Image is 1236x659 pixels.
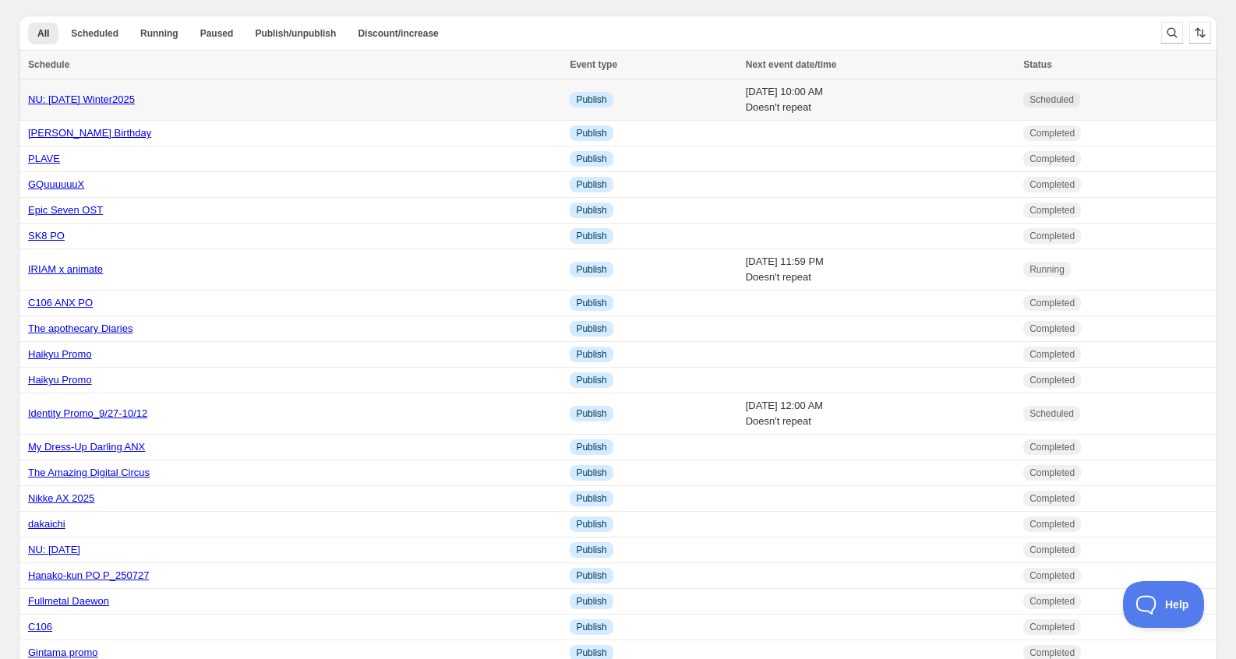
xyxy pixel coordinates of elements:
span: Publish [576,93,606,106]
a: Hanako-kun PO P_250727 [28,569,149,581]
a: Epic Seven OST [28,204,103,216]
a: The Amazing Digital Circus [28,467,150,478]
span: Completed [1029,621,1075,633]
a: IRIAM x animate [28,263,103,275]
span: Publish [576,297,606,309]
span: Publish [576,127,606,139]
a: Fullmetal Daewon [28,595,109,607]
span: Publish [576,178,606,191]
span: Status [1023,59,1052,70]
a: The apothecary Diaries [28,322,132,334]
span: Publish [576,518,606,530]
iframe: Toggle Customer Support [1123,581,1205,628]
span: Publish [576,492,606,505]
span: Completed [1029,348,1075,361]
span: Completed [1029,441,1075,453]
a: Identity Promo_9/27-10/12 [28,407,147,419]
span: Completed [1029,127,1075,139]
span: Publish [576,621,606,633]
a: Haikyu Promo [28,374,92,386]
span: Publish/unpublish [255,27,336,40]
span: Publish [576,544,606,556]
span: Running [1029,263,1065,276]
td: [DATE] 12:00 AM Doesn't repeat [741,393,1019,435]
span: Publish [576,204,606,217]
span: Completed [1029,204,1075,217]
span: Completed [1029,595,1075,608]
span: Schedule [28,59,69,70]
a: dakaichi [28,518,65,530]
a: Gintama promo [28,647,98,658]
span: Scheduled [71,27,118,40]
span: Completed [1029,544,1075,556]
span: Publish [576,407,606,420]
a: [PERSON_NAME] Birthday [28,127,151,139]
span: All [37,27,49,40]
span: Discount/increase [358,27,438,40]
span: Publish [576,374,606,386]
a: NU: [DATE] Winter2025 [28,93,135,105]
span: Completed [1029,297,1075,309]
a: My Dress-Up Darling ANX [28,441,145,453]
button: Search and filter results [1161,22,1183,44]
span: Completed [1029,569,1075,582]
span: Completed [1029,492,1075,505]
td: [DATE] 10:00 AM Doesn't repeat [741,79,1019,121]
span: Publish [576,467,606,479]
span: Completed [1029,647,1075,659]
span: Completed [1029,374,1075,386]
span: Completed [1029,153,1075,165]
span: Publish [576,595,606,608]
span: Scheduled [1029,93,1074,106]
span: Running [140,27,178,40]
a: Nikke AX 2025 [28,492,94,504]
span: Scheduled [1029,407,1074,420]
span: Publish [576,230,606,242]
span: Publish [576,322,606,335]
span: Publish [576,348,606,361]
span: Next event date/time [746,59,837,70]
span: Completed [1029,518,1075,530]
span: Paused [200,27,234,40]
button: Sort the results [1189,22,1211,44]
td: [DATE] 11:59 PM Doesn't repeat [741,249,1019,291]
span: Event type [570,59,617,70]
span: Publish [576,153,606,165]
a: GQuuuuuuX [28,178,84,190]
span: Completed [1029,467,1075,479]
span: Publish [576,441,606,453]
a: NU: [DATE] [28,544,80,555]
span: Completed [1029,322,1075,335]
a: PLAVE [28,153,60,164]
a: C106 ANX PO [28,297,93,308]
a: C106 [28,621,52,633]
span: Completed [1029,230,1075,242]
span: Publish [576,647,606,659]
span: Publish [576,263,606,276]
span: Completed [1029,178,1075,191]
a: SK8 PO [28,230,65,241]
span: Publish [576,569,606,582]
a: Haikyu Promo [28,348,92,360]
